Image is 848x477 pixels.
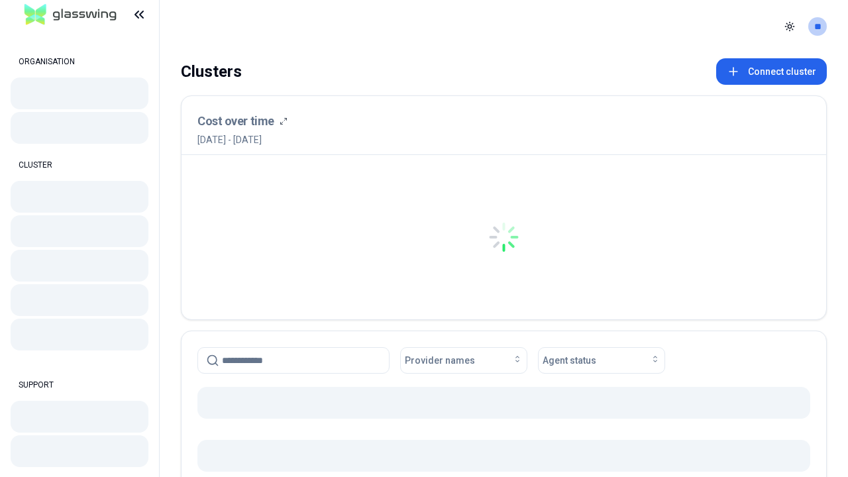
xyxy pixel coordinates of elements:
span: Provider names [405,354,475,367]
span: [DATE] - [DATE] [197,133,288,146]
button: Connect cluster [716,58,827,85]
button: Provider names [400,347,527,374]
h3: Cost over time [197,112,274,131]
div: Clusters [181,58,242,85]
div: SUPPORT [11,372,148,398]
div: ORGANISATION [11,48,148,75]
div: CLUSTER [11,152,148,178]
button: Agent status [538,347,665,374]
span: Agent status [543,354,596,367]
